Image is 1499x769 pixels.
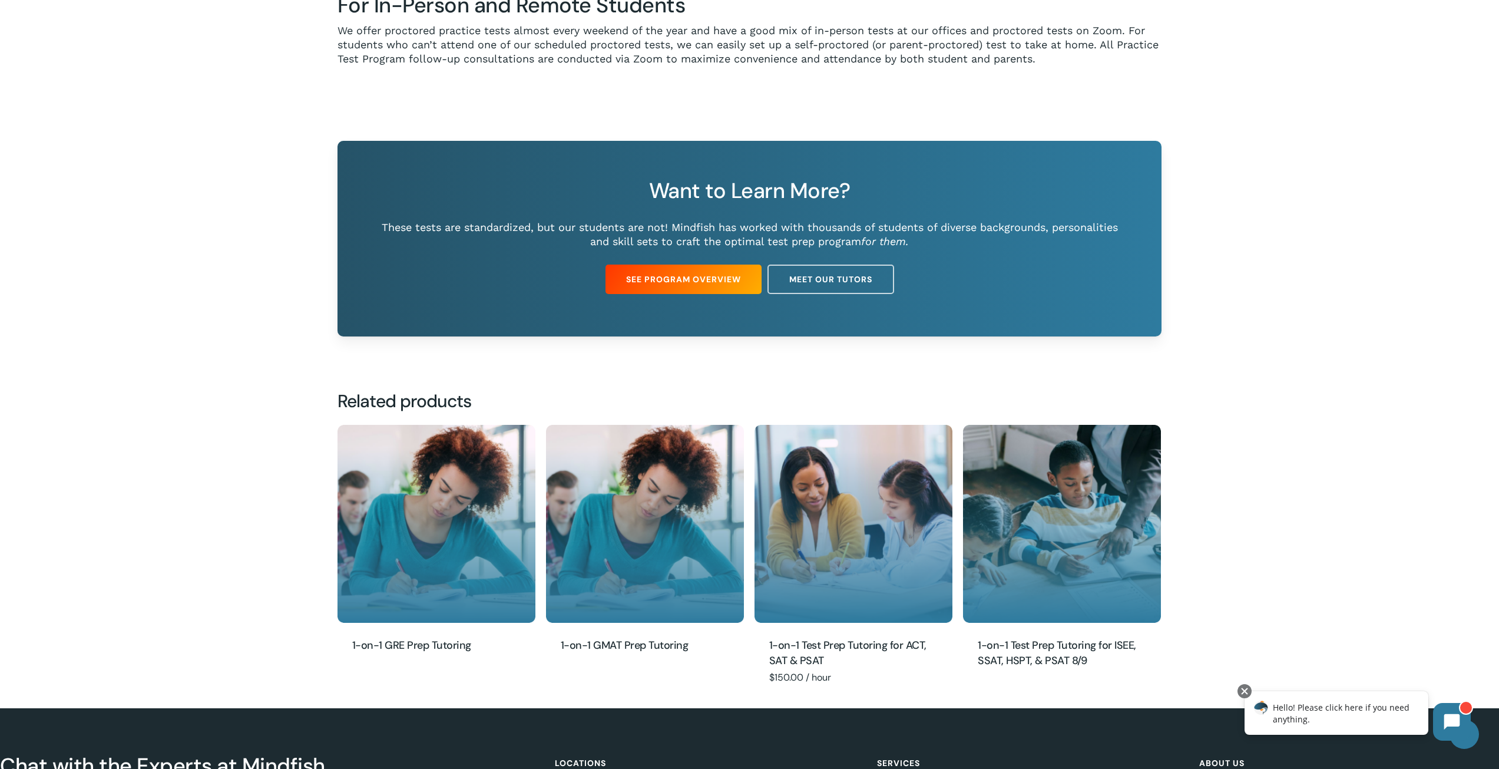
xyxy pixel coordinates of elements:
[561,638,729,654] a: 1-on-1 GMAT Prep Tutoring
[337,24,1162,66] p: We offer proctored practice tests almost every weekend of the year and have a good mix of in-pers...
[767,265,894,294] a: Meet Our Tutors
[755,425,952,623] img: ACT SAT Tutoring
[978,638,1146,669] a: 1-on-1 Test Prep Tutoring for ISEE, SSAT, HSPT, & PSAT 8/9
[626,273,741,285] span: See Program Overview
[337,390,1162,413] h2: Related products
[789,273,872,285] span: Meet Our Tutors
[963,425,1161,623] img: ISEE SSAT HSPT
[963,425,1161,623] a: 1-on-1 Test Prep Tutoring for ISEE, SSAT, HSPT, & PSAT 8/9
[337,425,535,623] img: GMAT GRE 1
[861,235,909,247] em: for them.
[769,638,938,669] a: 1-on-1 Test Prep Tutoring for ACT, SAT & PSAT
[605,265,762,294] a: See Program Overview
[374,177,1125,204] h3: Want to Learn More?
[769,671,831,684] span: $150.00 / hour
[374,220,1125,249] p: These tests are standardized, but our students are not! Mindfish has worked with thousands of stu...
[546,425,744,623] a: 1-on-1 GMAT Prep Tutoring
[352,638,521,654] a: 1-on-1 GRE Prep Tutoring
[337,425,535,623] a: 1-on-1 GRE Prep Tutoring
[546,425,744,623] img: GMAT GRE 1
[755,425,952,623] a: 1-on-1 Test Prep Tutoring for ACT, SAT & PSAT
[1232,682,1483,753] iframe: Chatbot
